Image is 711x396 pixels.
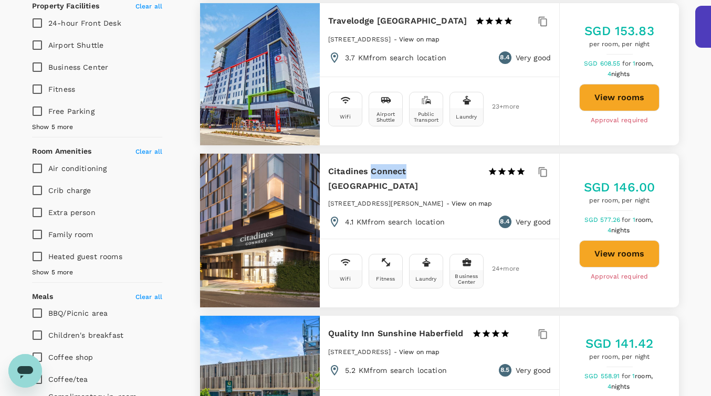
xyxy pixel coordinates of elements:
[500,217,509,227] span: 8.4
[579,84,660,111] button: View rooms
[584,39,654,50] span: per room, per night
[399,347,440,356] a: View on map
[584,216,622,223] span: SGD 577.26
[135,3,162,10] span: Clear all
[611,227,630,234] span: nights
[635,372,653,380] span: room,
[48,186,91,195] span: Crib charge
[48,353,93,361] span: Coffee shop
[48,309,108,317] span: BBQ/Picnic area
[328,326,464,341] h6: Quality Inn Sunshine Haberfield
[608,70,631,78] span: 4
[340,276,351,282] div: Wifi
[446,200,452,207] span: -
[32,146,91,157] h6: Room Amenities
[376,276,395,282] div: Fitness
[48,331,123,339] span: Children's breakfast
[345,52,446,63] p: 3.7 KM from search location
[492,265,508,272] span: 24 + more
[611,70,630,78] span: nights
[633,216,655,223] span: 1
[456,114,477,120] div: Laundry
[632,372,654,380] span: 1
[415,276,436,282] div: Laundry
[48,41,103,49] span: Airport Shuttle
[516,52,551,63] p: Very good
[371,111,400,123] div: Airport Shuttle
[585,335,654,352] h5: SGD 141.42
[452,273,481,285] div: Business Center
[492,103,508,110] span: 23 + more
[48,252,122,261] span: Heated guest rooms
[635,60,653,67] span: room,
[32,291,53,303] h6: Meals
[48,164,107,173] span: Air conditioning
[48,230,93,239] span: Family room
[394,348,399,356] span: -
[135,148,162,155] span: Clear all
[399,35,440,43] a: View on map
[591,272,649,282] span: Approval required
[32,122,74,133] span: Show 5 more
[579,240,660,267] button: View rooms
[608,383,631,390] span: 4
[584,23,654,39] h5: SGD 153.83
[345,365,447,376] p: 5.2 KM from search location
[584,372,622,380] span: SGD 558.91
[48,63,108,71] span: Business Center
[48,375,88,383] span: Coffee/tea
[394,36,399,43] span: -
[328,348,391,356] span: [STREET_ADDRESS]
[611,383,630,390] span: nights
[500,52,509,63] span: 8.4
[591,115,649,126] span: Approval required
[328,36,391,43] span: [STREET_ADDRESS]
[622,216,632,223] span: for
[584,60,622,67] span: SGD 608.55
[8,354,42,388] iframe: Button to launch messaging window
[48,85,75,93] span: Fitness
[135,293,162,301] span: Clear all
[635,216,653,223] span: room,
[584,196,655,206] span: per room, per night
[622,60,633,67] span: for
[340,114,351,120] div: Wifi
[452,200,493,207] span: View on map
[622,372,632,380] span: for
[608,227,631,234] span: 4
[32,1,99,12] h6: Property Facilities
[399,36,440,43] span: View on map
[412,111,441,123] div: Public Transport
[399,348,440,356] span: View on map
[452,199,493,207] a: View on map
[328,14,467,28] h6: Travelodge [GEOGRAPHIC_DATA]
[516,365,551,376] p: Very good
[516,217,551,227] p: Very good
[584,179,655,196] h5: SGD 146.00
[48,208,96,217] span: Extra person
[32,267,74,278] span: Show 5 more
[345,217,445,227] p: 4.1 KM from search location
[328,200,443,207] span: [STREET_ADDRESS][PERSON_NAME]
[585,352,654,362] span: per room, per night
[328,164,479,194] h6: Citadines Connect [GEOGRAPHIC_DATA]
[48,19,121,27] span: 24-hour Front Desk
[633,60,655,67] span: 1
[48,107,95,115] span: Free Parking
[500,365,509,376] span: 8.5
